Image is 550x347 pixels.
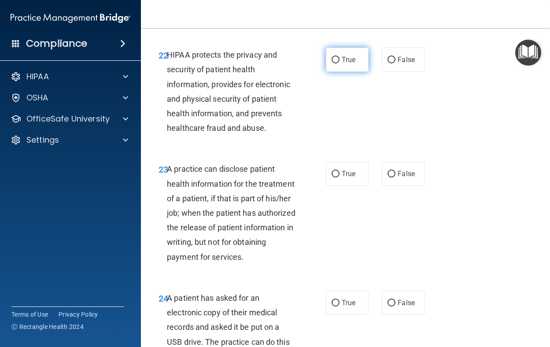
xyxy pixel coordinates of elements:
span: 23 [159,164,168,175]
span: 24 [159,293,168,304]
h4: Compliance [26,37,87,50]
span: False [398,55,415,64]
p: Settings [26,135,59,145]
p: OSHA [26,92,48,103]
a: Privacy Policy [59,310,98,319]
input: True [332,171,340,177]
input: True [332,300,340,306]
a: OSHA [11,92,128,103]
button: Open Resource Center [515,40,541,66]
input: False [388,171,395,177]
img: PMB logo [11,9,130,27]
input: False [388,300,395,306]
span: HIPAA protects the privacy and security of patient health information, provides for electronic an... [167,50,290,133]
span: True [342,299,355,307]
span: Ⓒ Rectangle Health 2024 [11,322,84,331]
a: Settings [11,135,128,145]
span: True [342,55,355,64]
a: OfficeSafe University [11,114,128,124]
input: True [332,57,340,63]
span: 22 [159,50,168,61]
span: False [398,170,415,178]
p: OfficeSafe University [26,114,110,124]
iframe: Drift Widget Chat Controller [398,284,539,320]
span: A practice can disclose patient health information for the treatment of a patient, if that is par... [167,164,295,261]
span: True [342,170,355,178]
p: HIPAA [26,71,49,82]
a: Terms of Use [11,310,48,319]
a: HIPAA [11,71,128,82]
input: False [388,57,395,63]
